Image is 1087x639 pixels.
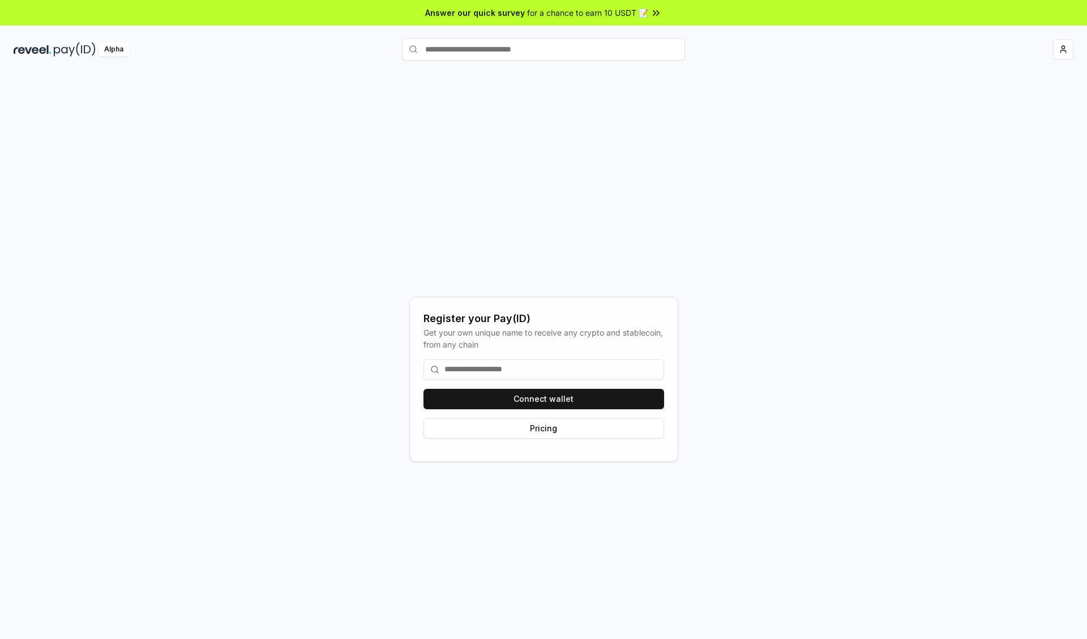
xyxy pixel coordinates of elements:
button: Pricing [423,418,664,439]
img: pay_id [54,42,96,57]
div: Get your own unique name to receive any crypto and stablecoin, from any chain [423,327,664,350]
img: reveel_dark [14,42,52,57]
span: Answer our quick survey [425,7,525,19]
span: for a chance to earn 10 USDT 📝 [527,7,648,19]
div: Register your Pay(ID) [423,311,664,327]
div: Alpha [98,42,130,57]
button: Connect wallet [423,389,664,409]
